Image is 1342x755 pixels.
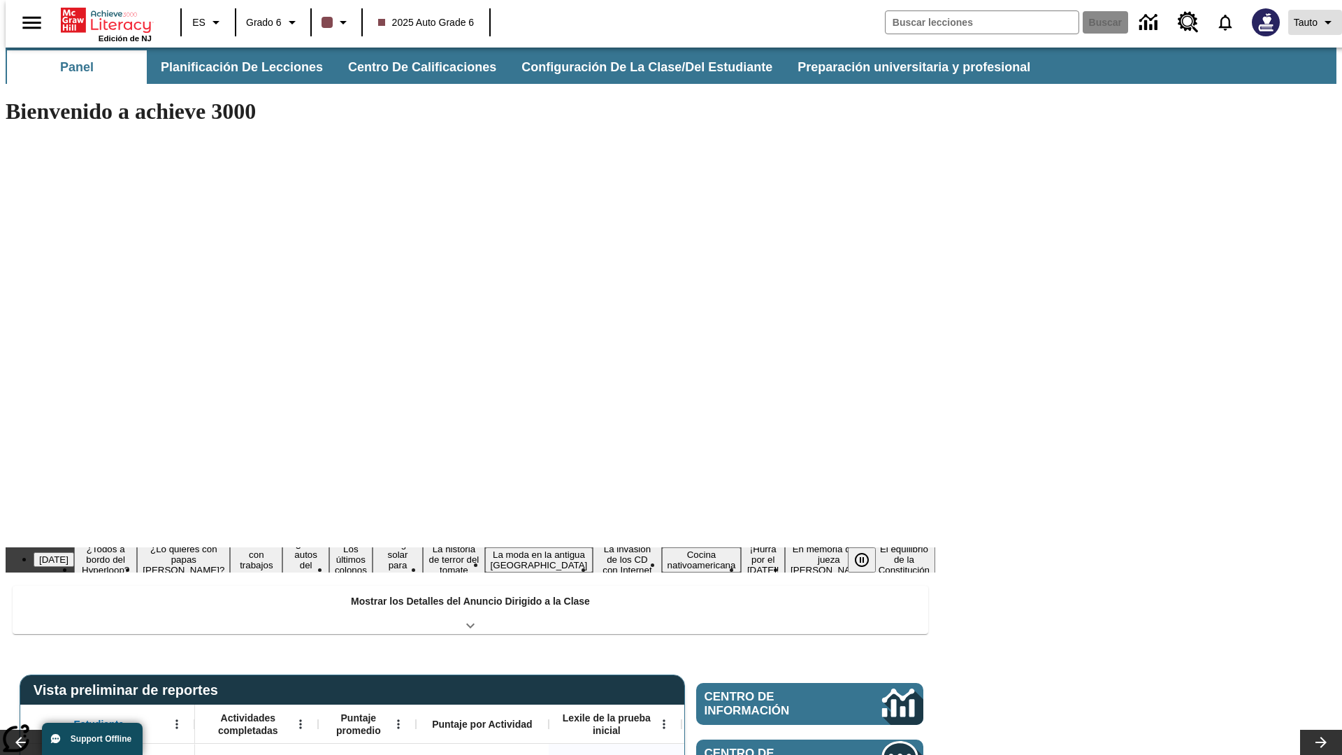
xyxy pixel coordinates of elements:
span: Edición de NJ [99,34,152,43]
button: Diapositiva 7 Energía solar para todos [373,537,423,583]
span: 2025 Auto Grade 6 [378,15,475,30]
div: Subbarra de navegación [6,50,1043,84]
div: Subbarra de navegación [6,48,1336,84]
button: Preparación universitaria y profesional [786,50,1041,84]
input: Buscar campo [886,11,1078,34]
button: Lenguaje: ES, Selecciona un idioma [186,10,231,35]
span: ES [192,15,205,30]
button: Diapositiva 6 Los últimos colonos [329,542,373,577]
button: Diapositiva 1 Día del Trabajo [34,552,74,567]
button: Diapositiva 5 ¿Los autos del futuro? [282,537,329,583]
button: Abrir menú [654,714,674,735]
button: Diapositiva 3 ¿Lo quieres con papas fritas? [137,542,230,577]
button: El color de la clase es café oscuro. Cambiar el color de la clase. [316,10,357,35]
span: Puntaje por Actividad [432,718,532,731]
span: Vista preliminar de reportes [34,682,225,698]
img: Avatar [1252,8,1280,36]
span: Estudiante [74,718,124,731]
button: Escoja un nuevo avatar [1243,4,1288,41]
button: Abrir menú [388,714,409,735]
button: Support Offline [42,723,143,755]
button: Diapositiva 12 ¡Hurra por el Día de la Constitución! [741,542,785,577]
button: Panel [7,50,147,84]
a: Notificaciones [1207,4,1243,41]
button: Abrir menú [290,714,311,735]
button: Diapositiva 8 La historia de terror del tomate [423,542,484,577]
button: Abrir menú [166,714,187,735]
h1: Bienvenido a achieve 3000 [6,99,935,124]
button: Diapositiva 4 Niños con trabajos sucios [230,537,282,583]
span: Grado 6 [246,15,282,30]
a: Centro de recursos, Se abrirá en una pestaña nueva. [1169,3,1207,41]
a: Centro de información [1131,3,1169,42]
button: Grado: Grado 6, Elige un grado [240,10,306,35]
a: Centro de información [696,683,923,725]
button: Perfil/Configuración [1288,10,1342,35]
span: Centro de información [705,690,835,718]
span: Puntaje promedio [325,712,392,737]
button: Diapositiva 9 La moda en la antigua Roma [485,547,593,573]
span: Lexile de la prueba inicial [556,712,658,737]
button: Centro de calificaciones [337,50,507,84]
p: Mostrar los Detalles del Anuncio Dirigido a la Clase [351,594,590,609]
button: Diapositiva 14 El equilibrio de la Constitución [873,542,935,577]
button: Diapositiva 13 En memoria de la jueza O'Connor [785,542,873,577]
button: Abrir el menú lateral [11,2,52,43]
a: Portada [61,6,152,34]
button: Carrusel de lecciones, seguir [1300,730,1342,755]
button: Pausar [848,547,876,573]
button: Planificación de lecciones [150,50,334,84]
div: Mostrar los Detalles del Anuncio Dirigido a la Clase [13,586,928,634]
span: Tauto [1294,15,1318,30]
button: Configuración de la clase/del estudiante [510,50,784,84]
span: Actividades completadas [202,712,294,737]
button: Diapositiva 10 La invasión de los CD con Internet [593,542,661,577]
div: Pausar [848,547,890,573]
button: Diapositiva 2 ¿Todos a bordo del Hyperloop? [74,542,137,577]
div: Portada [61,5,152,43]
span: Support Offline [71,734,131,744]
button: Diapositiva 11 Cocina nativoamericana [662,547,742,573]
